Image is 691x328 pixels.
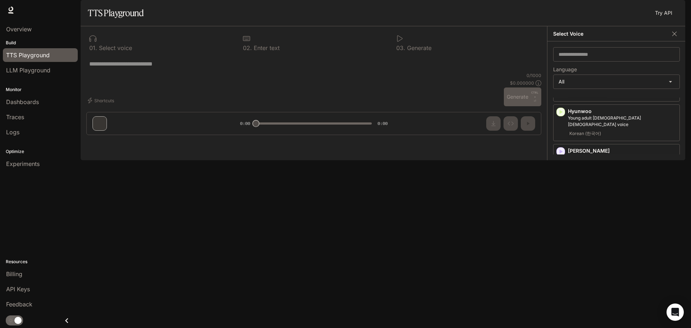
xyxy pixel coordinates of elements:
[86,95,117,106] button: Shortcuts
[554,75,679,89] div: All
[396,45,405,51] p: 0 3 .
[527,72,541,78] p: 0 / 1000
[405,45,432,51] p: Generate
[553,67,577,72] p: Language
[568,108,677,115] p: Hyunwoo
[510,80,534,86] p: $ 0.000000
[89,45,97,51] p: 0 1 .
[252,45,280,51] p: Enter text
[568,115,677,128] p: Young adult Korean male voice
[667,304,684,321] div: Open Intercom Messenger
[243,45,252,51] p: 0 2 .
[568,129,602,138] span: Korean (한국어)
[88,6,144,20] h1: TTS Playground
[568,147,677,154] p: [PERSON_NAME]
[652,6,675,20] a: Try API
[97,45,132,51] p: Select voice
[568,154,677,167] p: An energetic, fast-paced young Chinese female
